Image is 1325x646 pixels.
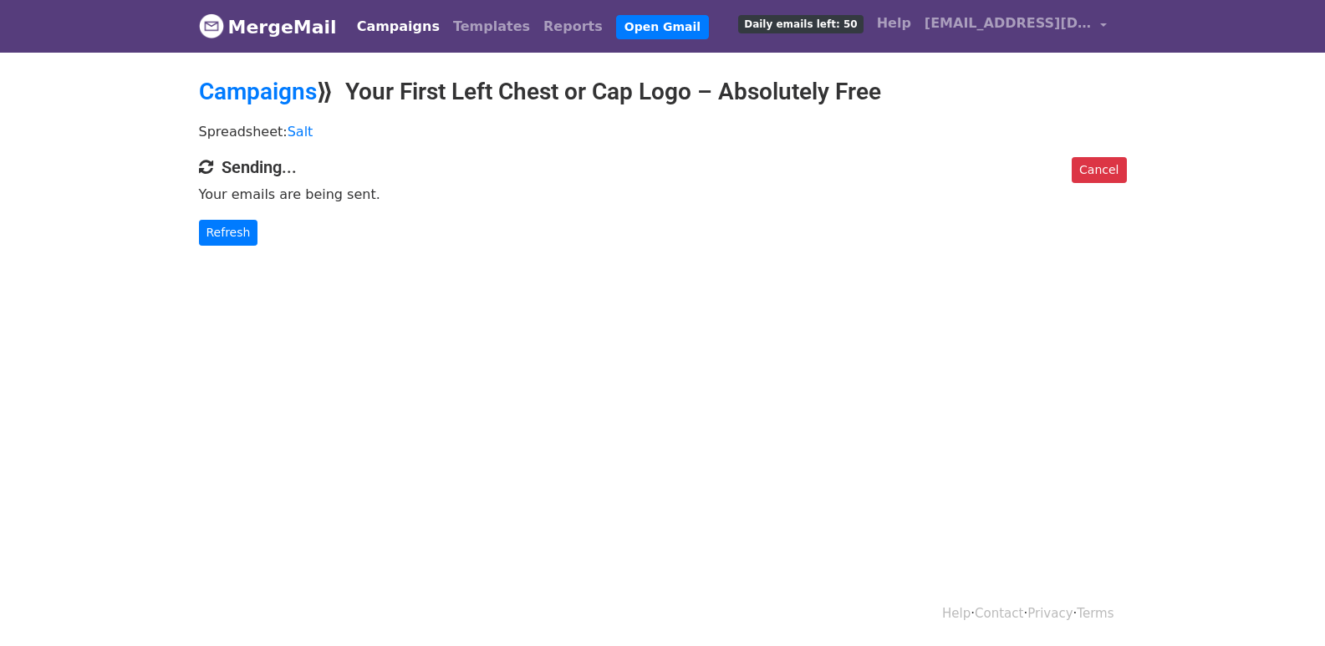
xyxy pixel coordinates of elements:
[1027,606,1073,621] a: Privacy
[199,186,1127,203] p: Your emails are being sent.
[199,78,317,105] a: Campaigns
[738,15,863,33] span: Daily emails left: 50
[942,606,971,621] a: Help
[199,123,1127,140] p: Spreadsheet:
[975,606,1023,621] a: Contact
[925,13,1092,33] span: [EMAIL_ADDRESS][DOMAIN_NAME]
[918,7,1114,46] a: [EMAIL_ADDRESS][DOMAIN_NAME]
[288,124,313,140] a: Salt
[199,9,337,44] a: MergeMail
[199,13,224,38] img: MergeMail logo
[731,7,869,40] a: Daily emails left: 50
[350,10,446,43] a: Campaigns
[537,10,609,43] a: Reports
[199,78,1127,106] h2: ⟫ Your First Left Chest or Cap Logo – Absolutely Free
[870,7,918,40] a: Help
[199,220,258,246] a: Refresh
[1072,157,1126,183] a: Cancel
[1077,606,1114,621] a: Terms
[616,15,709,39] a: Open Gmail
[199,157,1127,177] h4: Sending...
[446,10,537,43] a: Templates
